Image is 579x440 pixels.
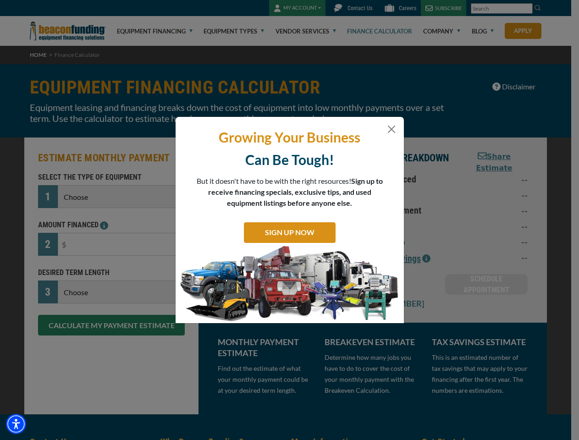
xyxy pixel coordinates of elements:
p: Can Be Tough! [182,151,397,169]
img: subscribe-modal.jpg [176,245,404,323]
div: Accessibility Menu [6,414,26,434]
button: Close [386,124,397,135]
p: Growing Your Business [182,128,397,146]
a: SIGN UP NOW [244,222,336,243]
span: Sign up to receive financing specials, exclusive tips, and used equipment listings before anyone ... [208,176,383,207]
p: But it doesn't have to be with the right resources! [196,176,383,209]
